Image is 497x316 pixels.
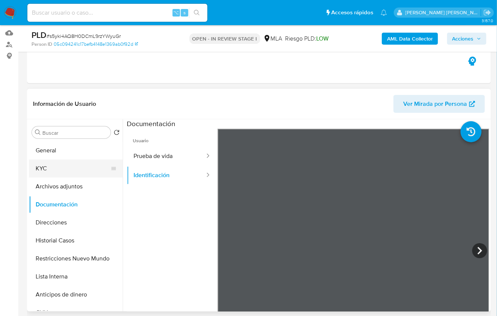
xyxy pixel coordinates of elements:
button: KYC [29,160,117,178]
button: search-icon [189,8,204,18]
input: Buscar usuario o caso... [27,8,207,18]
button: General [29,141,123,160]
b: AML Data Collector [387,33,433,45]
p: OPEN - IN REVIEW STAGE I [189,33,260,44]
span: LOW [317,34,329,43]
button: Historial Casos [29,232,123,250]
span: 3.157.0 [482,18,493,24]
button: Ver Mirada por Persona [393,95,485,113]
button: Lista Interna [29,268,123,286]
button: Volver al orden por defecto [114,129,120,138]
div: MLA [263,35,282,43]
b: PLD [32,29,47,41]
span: Ver Mirada por Persona [403,95,467,113]
button: Direcciones [29,214,123,232]
button: Anticipos de dinero [29,286,123,304]
span: Riesgo PLD: [285,35,329,43]
input: Buscar [42,129,108,136]
span: Accesos rápidos [331,9,373,17]
p: jian.marin@mercadolibre.com [405,9,481,16]
span: s [183,9,186,16]
button: Acciones [447,33,486,45]
a: 05c094241c17befb4148e1369ab0f92d [54,41,138,48]
h1: Información de Usuario [33,100,96,108]
b: Person ID [32,41,52,48]
a: Notificaciones [381,9,387,16]
span: Acciones [452,33,474,45]
a: Salir [483,9,491,17]
button: AML Data Collector [382,33,438,45]
button: Archivos adjuntos [29,178,123,196]
button: Documentación [29,196,123,214]
span: # s5yki4AQ8H0DCmL9rzYWyuGr [47,32,121,40]
button: Buscar [35,129,41,135]
span: ⌥ [173,9,179,16]
button: Restricciones Nuevo Mundo [29,250,123,268]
